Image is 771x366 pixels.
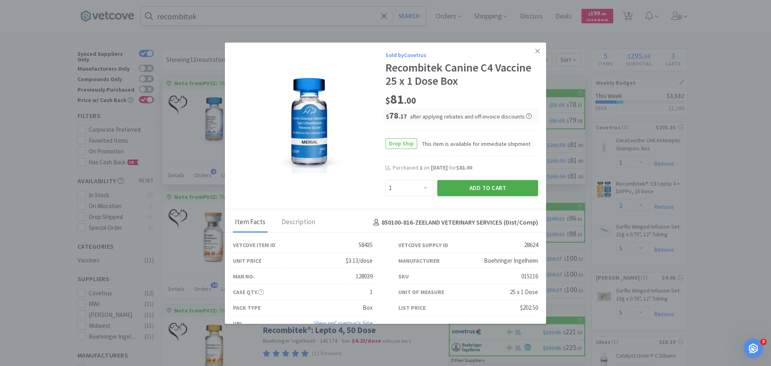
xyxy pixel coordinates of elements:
[356,272,373,281] div: 128039
[233,319,243,328] div: URL
[398,256,440,265] div: Manufacturer
[420,164,422,171] span: 1
[385,91,416,107] span: 81
[398,288,444,296] div: Unit of Measure
[233,272,255,281] div: Man No.
[385,51,538,59] div: Sold by Covetrus
[279,213,317,233] div: Description
[398,241,448,249] div: Vetcove Supply ID
[370,287,373,297] div: 1
[386,110,407,121] span: 78
[404,95,416,106] span: . 00
[385,95,390,106] span: $
[363,303,373,313] div: Box
[484,256,538,266] div: Boehringer Ingelheim
[399,112,407,120] span: . 17
[233,256,261,265] div: Unit Price
[233,241,275,249] div: Vetcove Item ID
[346,256,373,266] div: $3.13/dose
[410,113,532,120] span: after applying rebates and off-invoice discounts
[385,61,538,88] div: Recombitek Canine C4 Vaccine 25 x 1 Dose Box
[233,303,261,312] div: Pack Type
[520,303,538,313] div: $202.50
[274,73,345,174] img: 4423a5225f6e4e82a5944ee43328196c_28624.png
[359,240,373,250] div: 58435
[233,288,264,296] div: Case Qty.
[510,287,538,297] div: 25 x 1 Dose
[431,164,448,171] span: [DATE]
[393,164,538,172] div: Purchased on for
[521,272,538,281] div: 015116
[760,339,767,345] span: 3
[314,319,373,327] a: View onCovetrus's Site
[398,272,409,281] div: SKU
[456,164,472,171] span: $81.00
[370,217,538,228] h4: 850100-816 - ZEELAND VETERINARY SERVICES (Dist/Comp)
[386,112,389,120] span: $
[233,213,267,233] div: Item Facts
[437,180,538,196] button: Add to Cart
[417,139,530,148] span: This item is available for immediate shipment
[398,303,426,312] div: List Price
[386,139,417,149] span: Drop Ship
[524,240,538,250] div: 28624
[744,339,763,358] iframe: Intercom live chat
